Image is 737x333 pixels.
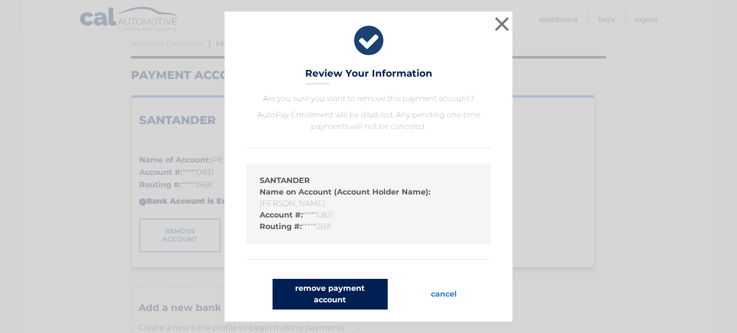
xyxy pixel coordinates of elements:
strong: Routing #: [260,222,302,231]
p: Are you sure you want to remove this payment account? [246,93,491,104]
button: remove payment account [273,279,388,310]
strong: Name on Account (Account Holder Name): [260,187,430,196]
strong: Account #: [260,210,303,219]
strong: SANTANDER [260,176,310,185]
li: [PERSON_NAME] [260,186,477,209]
p: AutoPay Enrollment will be disabled. Any pending one time payments will not be canceled. [246,109,491,132]
h3: Review Your Information [305,68,432,84]
button: × [492,14,511,34]
button: cancel [423,279,464,310]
